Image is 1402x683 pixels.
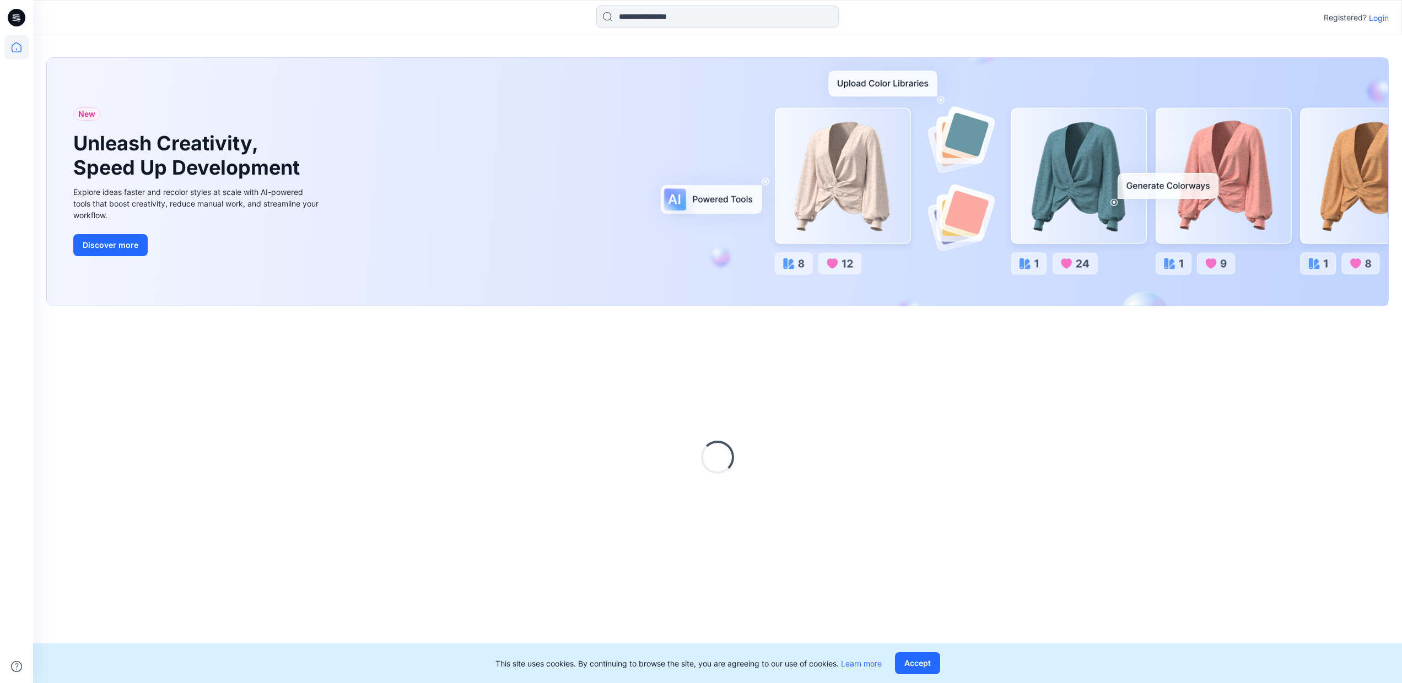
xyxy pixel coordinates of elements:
[78,107,95,121] span: New
[73,234,321,256] a: Discover more
[495,658,882,669] p: This site uses cookies. By continuing to browse the site, you are agreeing to our use of cookies.
[1369,12,1389,24] p: Login
[73,234,148,256] button: Discover more
[73,186,321,221] div: Explore ideas faster and recolor styles at scale with AI-powered tools that boost creativity, red...
[841,659,882,668] a: Learn more
[1324,11,1367,24] p: Registered?
[73,132,305,179] h1: Unleash Creativity, Speed Up Development
[895,652,940,674] button: Accept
